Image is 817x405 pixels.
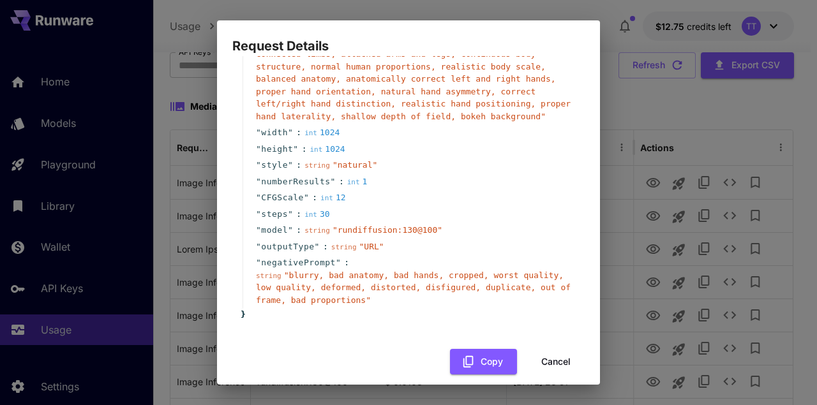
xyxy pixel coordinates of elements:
[256,225,261,235] span: "
[310,145,322,154] span: int
[302,143,307,156] span: :
[315,242,320,251] span: "
[288,225,293,235] span: "
[256,128,261,137] span: "
[450,349,517,375] button: Copy
[293,144,298,154] span: "
[261,175,330,188] span: numberResults
[304,129,317,137] span: int
[304,161,330,170] span: string
[261,256,336,269] span: negativePrompt
[310,143,345,156] div: 1024
[261,240,314,253] span: outputType
[256,193,261,202] span: "
[296,126,301,139] span: :
[359,242,384,251] span: " URL "
[304,126,340,139] div: 1024
[312,191,317,204] span: :
[331,243,357,251] span: string
[256,258,261,267] span: "
[320,194,333,202] span: int
[261,126,288,139] span: width
[256,209,261,219] span: "
[256,144,261,154] span: "
[261,224,288,237] span: model
[333,225,442,235] span: " rundiffusion:130@100 "
[288,209,293,219] span: "
[304,208,330,221] div: 30
[323,240,328,253] span: :
[320,191,346,204] div: 12
[296,208,301,221] span: :
[296,159,301,172] span: :
[261,208,288,221] span: steps
[256,160,261,170] span: "
[256,272,281,280] span: string
[217,20,600,56] h2: Request Details
[339,175,344,188] span: :
[288,160,293,170] span: "
[256,177,261,186] span: "
[256,270,571,305] span: " blurry, bad anatomy, bad hands, cropped, worst quality, low quality, deformed, distorted, disfi...
[304,193,309,202] span: "
[304,226,330,235] span: string
[347,175,368,188] div: 1
[304,210,317,219] span: int
[256,242,261,251] span: "
[261,191,304,204] span: CFGScale
[239,308,246,321] span: }
[333,160,377,170] span: " natural "
[331,177,336,186] span: "
[527,349,585,375] button: Cancel
[344,256,349,269] span: :
[296,224,301,237] span: :
[288,128,293,137] span: "
[336,258,341,267] span: "
[347,178,360,186] span: int
[261,159,288,172] span: style
[261,143,293,156] span: height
